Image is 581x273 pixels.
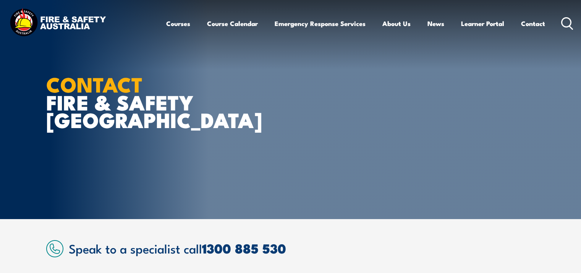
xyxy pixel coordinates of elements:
h2: Speak to a specialist call [69,241,535,255]
a: News [427,13,444,34]
a: Courses [166,13,190,34]
a: Emergency Response Services [275,13,366,34]
h1: FIRE & SAFETY [GEOGRAPHIC_DATA] [46,75,235,128]
a: Contact [521,13,545,34]
strong: CONTACT [46,68,143,99]
a: 1300 885 530 [202,238,286,258]
a: Course Calendar [207,13,258,34]
a: Learner Portal [461,13,504,34]
a: About Us [382,13,411,34]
